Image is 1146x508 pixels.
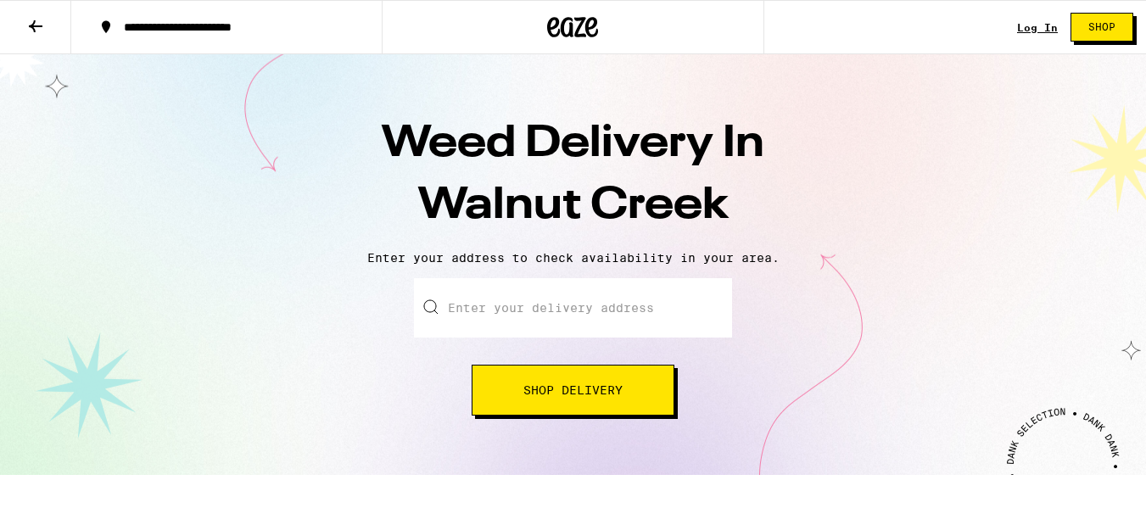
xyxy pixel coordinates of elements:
[472,365,674,416] button: Shop Delivery
[1058,13,1146,42] a: Shop
[418,184,729,228] span: Walnut Creek
[1017,22,1058,33] a: Log In
[523,384,623,396] span: Shop Delivery
[1088,22,1115,32] span: Shop
[17,251,1129,265] p: Enter your address to check availability in your area.
[1071,13,1133,42] button: Shop
[414,278,732,338] input: Enter your delivery address
[277,114,870,237] h1: Weed Delivery In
